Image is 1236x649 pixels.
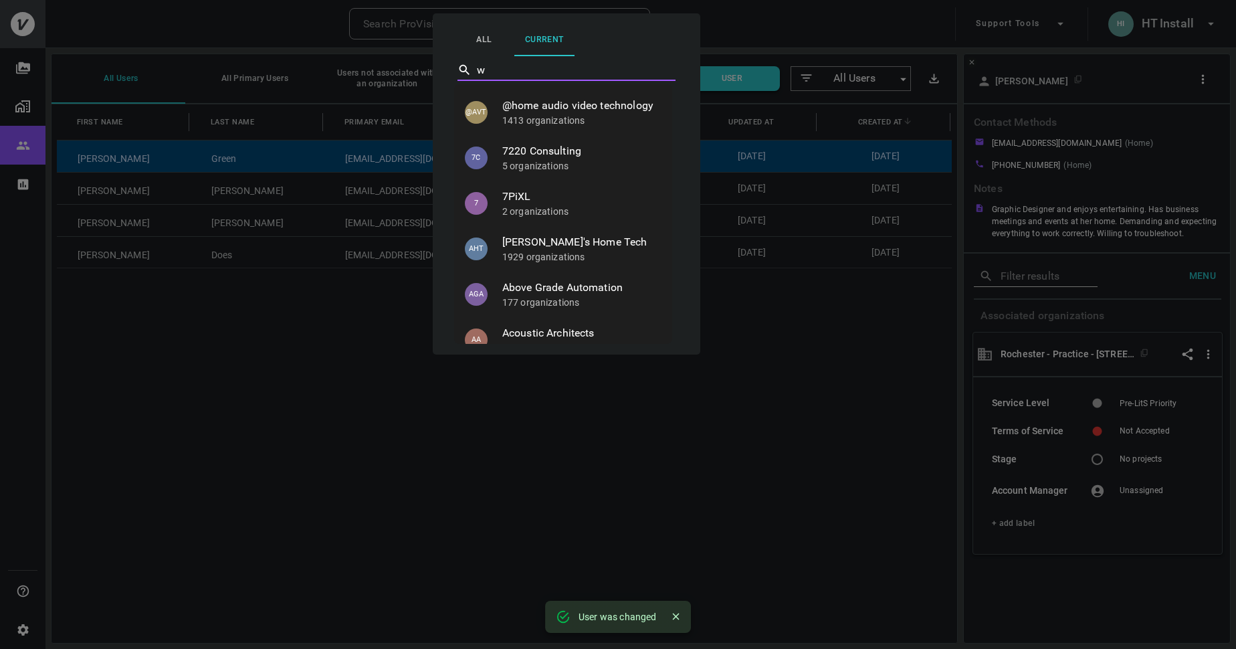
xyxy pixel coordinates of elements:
[465,192,488,215] p: 7
[465,147,488,169] p: 7C
[502,250,661,264] p: 1929 organizations
[465,283,488,306] p: AGA
[502,341,661,355] p: 1087 organizations
[454,24,514,56] button: All
[502,159,661,173] p: 5 organizations
[502,205,661,218] p: 2 organizations
[579,605,656,629] div: User was changed
[502,143,661,159] span: 7220 Consulting
[502,325,661,341] span: Acoustic Architects
[502,296,661,309] p: 177 organizations
[502,234,661,250] span: [PERSON_NAME]'s Home Tech
[502,189,661,205] span: 7PiXL
[502,280,661,296] span: Above Grade Automation
[674,68,677,70] button: Close
[502,114,661,127] p: 1413 organizations
[477,60,655,80] input: Select Partner…
[465,329,488,351] p: AA
[514,24,575,56] button: Current
[465,101,488,124] p: @AVT
[465,238,488,260] p: AHT
[502,98,661,114] span: @home audio video technology
[667,608,686,626] button: Close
